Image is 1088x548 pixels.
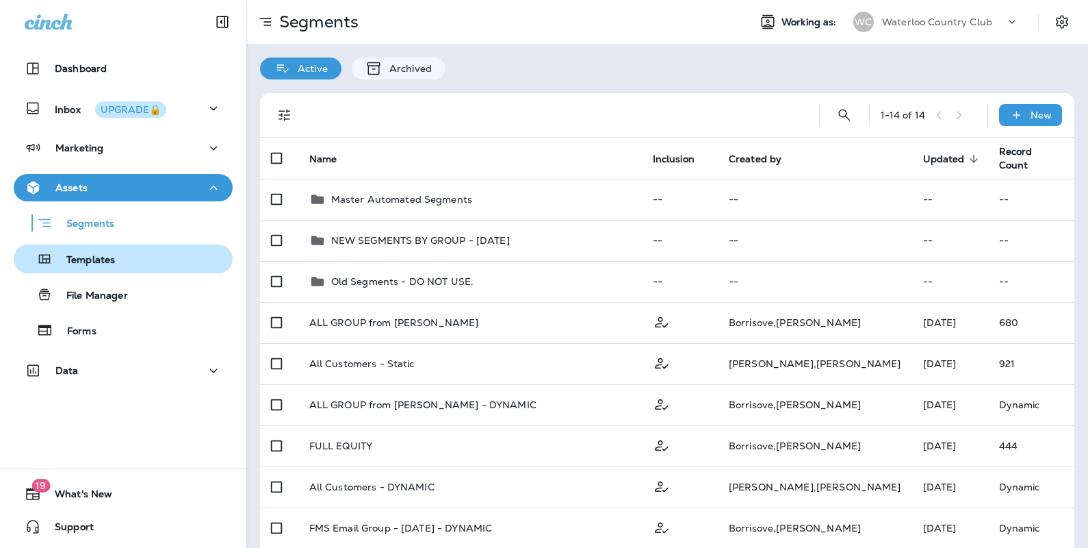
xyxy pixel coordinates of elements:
[309,440,373,451] p: FULL EQUITY
[1031,110,1052,121] p: New
[41,488,112,505] span: What's New
[881,110,925,121] div: 1 - 14 of 14
[653,480,671,492] span: Customer Only
[331,194,473,205] p: Master Automated Segments
[988,466,1074,508] td: Dynamic
[14,134,233,162] button: Marketing
[729,153,781,165] span: Created by
[988,261,1074,302] td: --
[653,153,712,165] span: Inclusion
[291,63,328,74] p: Active
[53,290,128,303] p: File Manager
[14,95,233,122] button: InboxUPGRADE🔒
[988,384,1074,425] td: Dynamic
[718,384,912,425] td: Borrisove , [PERSON_NAME]
[331,235,510,246] p: NEW SEGMENTS BY GROUP - [DATE]
[999,145,1033,171] span: Record Count
[53,218,114,232] p: Segments
[729,153,799,165] span: Created by
[642,220,718,261] td: --
[271,101,298,129] button: Filters
[14,357,233,384] button: Data
[988,220,1074,261] td: --
[55,182,88,193] p: Assets
[101,105,161,114] div: UPGRADE🔒
[923,153,983,165] span: Updated
[781,16,840,28] span: Working as:
[309,317,479,328] p: ALL GROUP from [PERSON_NAME]
[653,438,671,451] span: Customer Only
[53,254,115,267] p: Templates
[1050,10,1074,34] button: Settings
[14,208,233,238] button: Segments
[718,466,912,508] td: [PERSON_NAME] , [PERSON_NAME]
[653,153,695,165] span: Inclusion
[331,276,474,287] p: Old Segments - DO NOT USE.
[653,356,671,369] span: Customer Only
[31,479,50,493] span: 19
[718,343,912,384] td: [PERSON_NAME] , [PERSON_NAME]
[309,482,435,493] p: All Customers - DYNAMIC
[912,179,988,220] td: --
[718,302,912,343] td: Borrisove , [PERSON_NAME]
[55,101,166,116] p: Inbox
[882,16,992,27] p: Waterloo Country Club
[831,101,858,129] button: Search Segments
[912,343,988,384] td: [DATE]
[14,316,233,345] button: Forms
[912,302,988,343] td: [DATE]
[309,358,415,369] p: All Customers - Static
[309,523,493,534] p: FMS Email Group - [DATE] - DYNAMIC
[912,220,988,261] td: --
[14,174,233,201] button: Assets
[988,343,1074,384] td: 921
[988,179,1074,220] td: --
[14,280,233,309] button: File Manager
[95,101,166,118] button: UPGRADE🔒
[53,325,96,338] p: Forms
[55,63,107,74] p: Dashboard
[718,261,912,302] td: --
[923,153,965,165] span: Updated
[988,302,1074,343] td: 680
[14,245,233,273] button: Templates
[912,384,988,425] td: [DATE]
[55,365,79,376] p: Data
[653,397,671,410] span: Customer Only
[309,399,536,410] p: ALL GROUP from [PERSON_NAME] - DYNAMIC
[55,142,103,153] p: Marketing
[653,521,671,533] span: Customer Only
[912,261,988,302] td: --
[14,480,233,508] button: 19What's New
[718,425,912,466] td: Borrisove , [PERSON_NAME]
[853,12,874,32] div: WC
[912,466,988,508] td: [DATE]
[988,425,1074,466] td: 444
[912,425,988,466] td: [DATE]
[718,220,912,261] td: --
[309,153,337,165] span: Name
[274,12,359,32] p: Segments
[718,179,912,220] td: --
[14,513,233,540] button: Support
[309,153,355,165] span: Name
[642,179,718,220] td: --
[383,63,432,74] p: Archived
[41,521,94,538] span: Support
[653,315,671,327] span: Customer Only
[203,8,242,36] button: Collapse Sidebar
[642,261,718,302] td: --
[14,55,233,82] button: Dashboard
